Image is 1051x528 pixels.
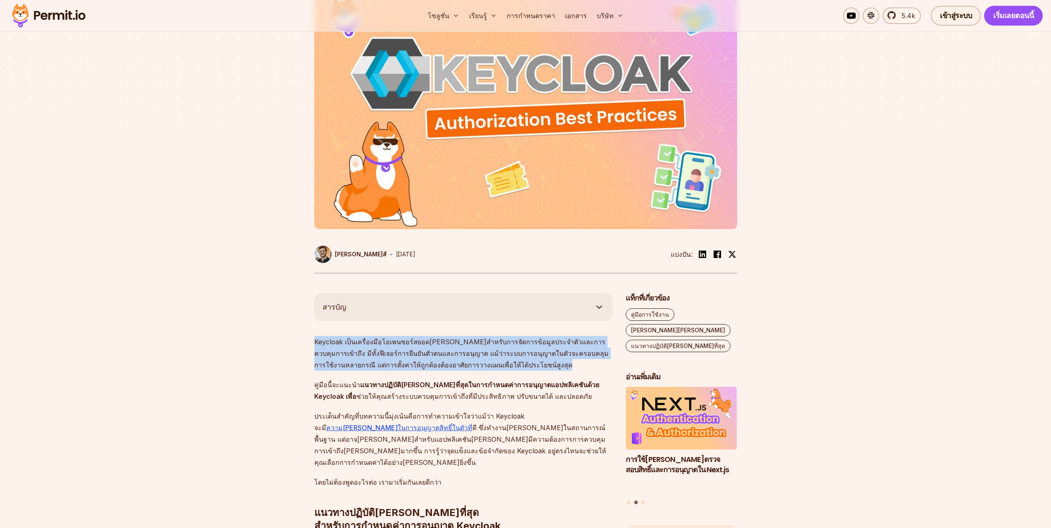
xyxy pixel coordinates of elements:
font: 5.4k [902,12,915,20]
font: เริ่มเลยตอนนี้ [993,10,1034,21]
img: แดเนียล บาสส์ [314,246,332,263]
img: การใช้งานการตรวจสอบสิทธิ์และการอนุญาตใน Next.js [626,387,737,450]
a: [PERSON_NAME][PERSON_NAME] [626,324,731,336]
a: เอกสาร [562,7,590,24]
font: แบ่งปัน: [671,250,693,258]
font: - [390,250,393,258]
img: ลิงก์อิน [698,249,707,259]
font: โซลูชั่น [428,12,449,20]
a: เริ่มเลยตอนนี้ [984,6,1043,26]
img: โลโก้ใบอนุญาต [8,2,89,30]
font: [PERSON_NAME]ส์ [335,251,387,258]
font: บริษัท [597,12,614,20]
font: คู่มือนี้จะแนะนำ [314,381,360,389]
font: คู่มือการใช้งาน [631,311,669,318]
li: 2 จาก 3 [626,387,737,495]
button: เรียนรู้ [466,7,500,24]
button: ไปที่สไลด์ที่ 3 [641,501,645,504]
a: การใช้งานการตรวจสอบสิทธิ์และการอนุญาตใน Next.jsการใช้[PERSON_NAME]ตรวจสอบสิทธิ์และการอนุญาตใน Nex... [626,387,737,495]
font: เรียนรู้ [469,12,487,20]
button: ไปที่สไลด์ที่ 2 [634,500,638,504]
a: คู่มือการใช้งาน [626,308,674,321]
a: [PERSON_NAME]ส์ [314,246,387,263]
font: แนวทางปฏิบัติ[PERSON_NAME]ที่สุดในการกำหนดค่าการอนุญาตแอปพลิเคชันด้วย Keycloak เพื่อ [314,381,599,400]
img: ทวิตเตอร์ [728,250,736,258]
font: Keycloak เป็นเครื่องมือโอเพนซอร์สยอด[PERSON_NAME]สำหรับการจัดการข้อมูลประจำตัวและการควบคุมการเข้า... [314,338,609,369]
font: โดยไม่ต้องพูดอะไรต่อ เรามาเริ่มกันเลยดีกว่า [314,478,441,486]
font: สารบัญ [323,303,346,311]
button: สารบัญ [314,293,612,321]
a: แนวทางปฏิบัติ[PERSON_NAME]ที่สุด [626,340,731,352]
font: เอกสาร [565,12,587,20]
div: โพสต์ [626,387,737,505]
font: ดี ซึ่งทำงาน[PERSON_NAME]ในสถานการณ์พื้นฐาน แต่อาจ[PERSON_NAME]สำหรับแอปพลิเคชัน[PERSON_NAME]มีคว... [314,424,606,466]
font: การใช้[PERSON_NAME]ตรวจสอบสิทธิ์และการอนุญาตใน Next.js [626,454,729,475]
font: [DATE] [396,251,415,258]
a: 5.4k [883,7,921,24]
font: แท็กที่เกี่ยวข้อง [626,293,669,303]
button: โซลูชั่น [425,7,463,24]
font: ช่วยให้คุณสร้างระบบควบคุมการเข้าถึงที่มีประสิทธิภาพ ปรับขนาดได้ และปลอดภัย [356,392,592,400]
button: ไปที่สไลด์ที่ 1 [627,501,630,504]
a: ความ[PERSON_NAME]ในการอนุญาตสิทธิ์ในตัวที่ [326,424,472,432]
button: บริษัท [593,7,627,24]
font: [PERSON_NAME][PERSON_NAME] [631,327,725,334]
font: อ่านเพิ่มเติม [626,372,660,382]
a: เข้าสู่ระบบ [931,6,981,26]
font: ประเด็นสำคัญที่บทความนี้มุ่งเน้นคือการทำความเข้าใจว่าแม้ว่า Keycloak จะมี [314,412,524,432]
font: เข้าสู่ระบบ [940,10,972,21]
img: เฟสบุ๊ค [712,249,722,259]
font: แนวทางปฏิบัติ[PERSON_NAME]ที่สุด [631,342,725,349]
font: การกำหนดราคา [507,12,555,20]
a: การกำหนดราคา [503,7,558,24]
